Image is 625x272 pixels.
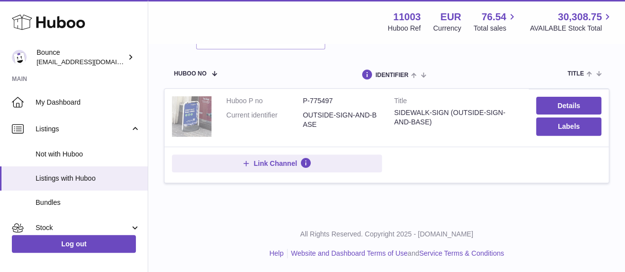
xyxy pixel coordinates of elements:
[36,174,140,183] span: Listings with Huboo
[172,155,382,172] button: Link Channel
[394,96,522,108] strong: Title
[530,10,613,33] a: 30,308.75 AVAILABLE Stock Total
[473,10,517,33] a: 76.54 Total sales
[269,249,284,257] a: Help
[536,117,601,135] button: Labels
[388,24,421,33] div: Huboo Ref
[36,124,130,134] span: Listings
[394,108,522,127] div: SIDEWALK-SIGN (OUTSIDE-SIGN-AND-BASE)
[440,10,461,24] strong: EUR
[536,97,601,115] a: Details
[156,230,617,239] p: All Rights Reserved. Copyright 2025 - [DOMAIN_NAME]
[567,71,583,77] span: title
[36,98,140,107] span: My Dashboard
[393,10,421,24] strong: 11003
[253,159,297,168] span: Link Channel
[12,235,136,253] a: Log out
[288,249,504,258] li: and
[303,96,379,106] dd: P-775497
[530,24,613,33] span: AVAILABLE Stock Total
[36,150,140,159] span: Not with Huboo
[36,223,130,233] span: Stock
[37,48,125,67] div: Bounce
[36,198,140,207] span: Bundles
[433,24,461,33] div: Currency
[481,10,506,24] span: 76.54
[174,71,207,77] span: Huboo no
[375,72,409,78] span: identifier
[226,96,303,106] dt: Huboo P no
[172,96,211,137] img: SIDEWALK-SIGN (OUTSIDE-SIGN-AND-BASE)
[558,10,602,24] span: 30,308.75
[419,249,504,257] a: Service Terms & Conditions
[303,111,379,129] dd: OUTSIDE-SIGN-AND-BASE
[37,58,145,66] span: [EMAIL_ADDRESS][DOMAIN_NAME]
[473,24,517,33] span: Total sales
[291,249,408,257] a: Website and Dashboard Terms of Use
[226,111,303,129] dt: Current identifier
[12,50,27,65] img: internalAdmin-11003@internal.huboo.com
